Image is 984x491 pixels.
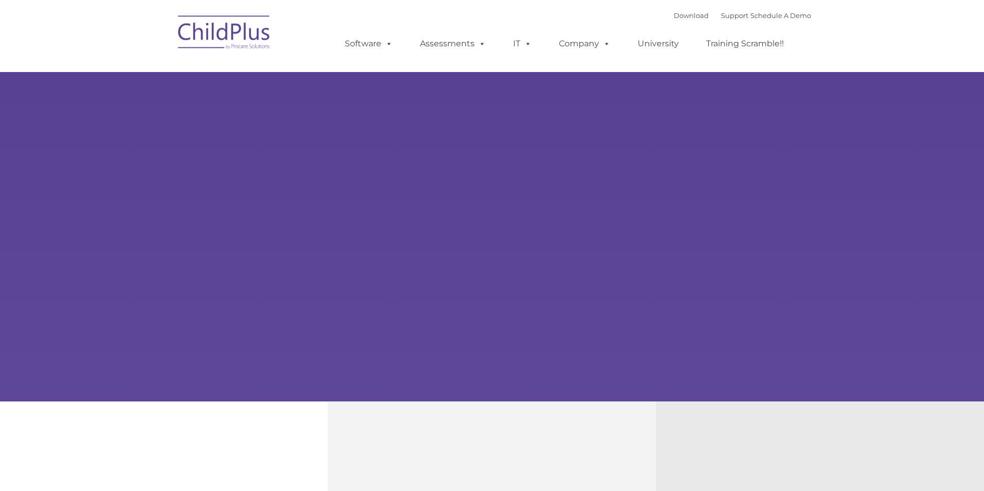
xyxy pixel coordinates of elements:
a: University [627,33,689,54]
a: Download [674,11,709,20]
img: ChildPlus by Procare Solutions [173,8,276,60]
a: Assessments [410,33,496,54]
a: IT [503,33,542,54]
a: Company [549,33,621,54]
a: Support [721,11,748,20]
font: | [674,11,811,20]
a: Training Scramble!! [696,33,794,54]
a: Schedule A Demo [750,11,811,20]
a: Software [335,33,403,54]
